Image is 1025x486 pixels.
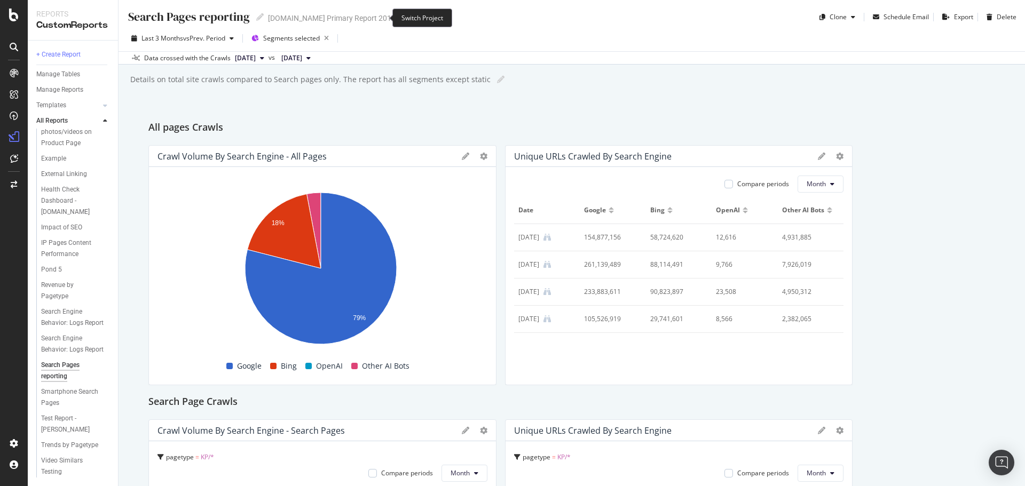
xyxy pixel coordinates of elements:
div: 29,741,601 [650,314,702,324]
div: 9,766 [716,260,768,269]
a: Search Pages reporting [41,360,111,382]
div: Unique URLs Crawled By Search Engine [514,151,672,162]
div: IP Pages Content Performance [41,237,103,260]
a: IP Pages Content Performance [41,237,111,260]
div: 12,616 [716,233,768,242]
text: 79% [353,314,366,322]
div: Data crossed with the Crawls [144,53,231,63]
button: Last 3 MonthsvsPrev. Period [127,30,238,47]
div: Manage Tables [36,69,80,80]
div: Health Check Dashboard - Marriott.com [41,184,105,218]
div: Video Similars Testing [41,455,100,477]
button: Month [798,176,843,193]
div: 261,139,489 [584,260,636,269]
div: Revenue by Pagetype [41,280,100,302]
div: Compare periods [737,179,789,188]
span: Bing [281,360,297,372]
div: Templates [36,100,66,111]
button: Delete [982,9,1016,26]
div: All pages Crawls [148,119,995,137]
div: 1 Jul. 2025 [518,260,539,269]
div: Crosslinking Related photos/videos on Product Page [41,115,106,149]
a: Manage Reports [36,84,111,95]
div: 4,950,312 [782,287,834,297]
div: Crawl Volume By Search Engine - Search pages [157,425,345,436]
div: Impact of SEO [41,222,82,233]
h2: Search Page Crawls [148,394,238,411]
span: Date [518,205,573,215]
div: 105,526,919 [584,314,636,324]
div: Search Engine Behavior: Logs Report [41,306,104,329]
div: Compare periods [737,468,789,477]
span: = [195,452,199,461]
a: Search Engine Behavior: Logs Report [41,306,111,329]
div: 7,926,019 [782,260,834,269]
div: Search Pages reporting [127,9,250,25]
div: 1 Jun. 2025 [518,233,539,242]
span: Bing [650,205,665,215]
button: Month [798,465,843,482]
a: Health Check Dashboard - [DOMAIN_NAME] [41,184,111,218]
svg: A chart. [157,187,484,356]
div: Manage Reports [36,84,83,95]
span: vs Prev. Period [183,34,225,43]
span: Google [237,360,262,372]
span: = [552,452,556,461]
a: External Linking [41,169,111,180]
div: Reports [36,9,109,19]
div: 1 Aug. 2025 [518,287,539,297]
div: Search Engine Behavior: Logs Report [41,333,104,355]
span: Last 3 Months [141,34,183,43]
button: [DATE] [277,52,315,65]
span: 2025 Aug. 1st [235,53,256,63]
div: Open Intercom Messenger [989,450,1014,475]
div: Details on total site crawls compared to Search pages only. The report has all segments except st... [129,74,491,85]
div: 233,883,611 [584,287,636,297]
span: 2025 Jun. 1st [281,53,302,63]
div: Search Page Crawls [148,394,995,411]
span: vs [269,53,277,62]
span: Other AI Bots [782,205,824,215]
div: Export [954,12,973,21]
div: 58,724,620 [650,233,702,242]
div: Clone [830,12,847,21]
text: 18% [272,219,285,227]
i: Edit report name [256,13,264,21]
div: Search Pages reporting [41,360,101,382]
div: Schedule Email [884,12,929,21]
a: Test Report - [PERSON_NAME] [41,413,111,435]
div: Delete [997,12,1016,21]
span: Month [451,468,470,477]
button: Segments selected [247,30,333,47]
button: Export [938,9,973,26]
div: Example [41,153,66,164]
div: 4,931,885 [782,233,834,242]
div: Unique URLs Crawled By Search EngineCompare periodsMonthDateGoogleBingOpenAIOther AI Bots[DATE]15... [505,145,853,385]
i: Edit report name [497,76,504,83]
div: 1 Sep. 2025 [518,314,539,324]
a: Trends by Pagetype [41,440,111,451]
div: Unique URLs Crawled By Search Engine [514,425,672,436]
span: Month [807,179,826,188]
a: All Reports [36,115,100,126]
a: Pond 5 [41,264,111,275]
div: [DOMAIN_NAME] Primary Report 2019 [268,13,396,23]
span: pagetype [523,452,550,461]
div: Smartphone Search Pages [41,386,102,409]
span: Google [584,205,606,215]
span: Month [807,468,826,477]
span: pagetype [166,452,194,461]
div: Crawl Volume By Search Engine - All pagesA chart.GoogleBingOpenAIOther AI Bots [148,145,496,385]
a: Revenue by Pagetype [41,280,111,302]
div: Test Report - Harry [41,413,103,435]
div: 23,508 [716,287,768,297]
a: + Create Report [36,49,111,60]
a: Manage Tables [36,69,111,80]
div: Switch Project [392,9,452,27]
div: All Reports [36,115,68,126]
a: Video Similars Testing [41,455,111,477]
div: + Create Report [36,49,81,60]
a: Smartphone Search Pages [41,386,111,409]
div: CustomReports [36,19,109,31]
